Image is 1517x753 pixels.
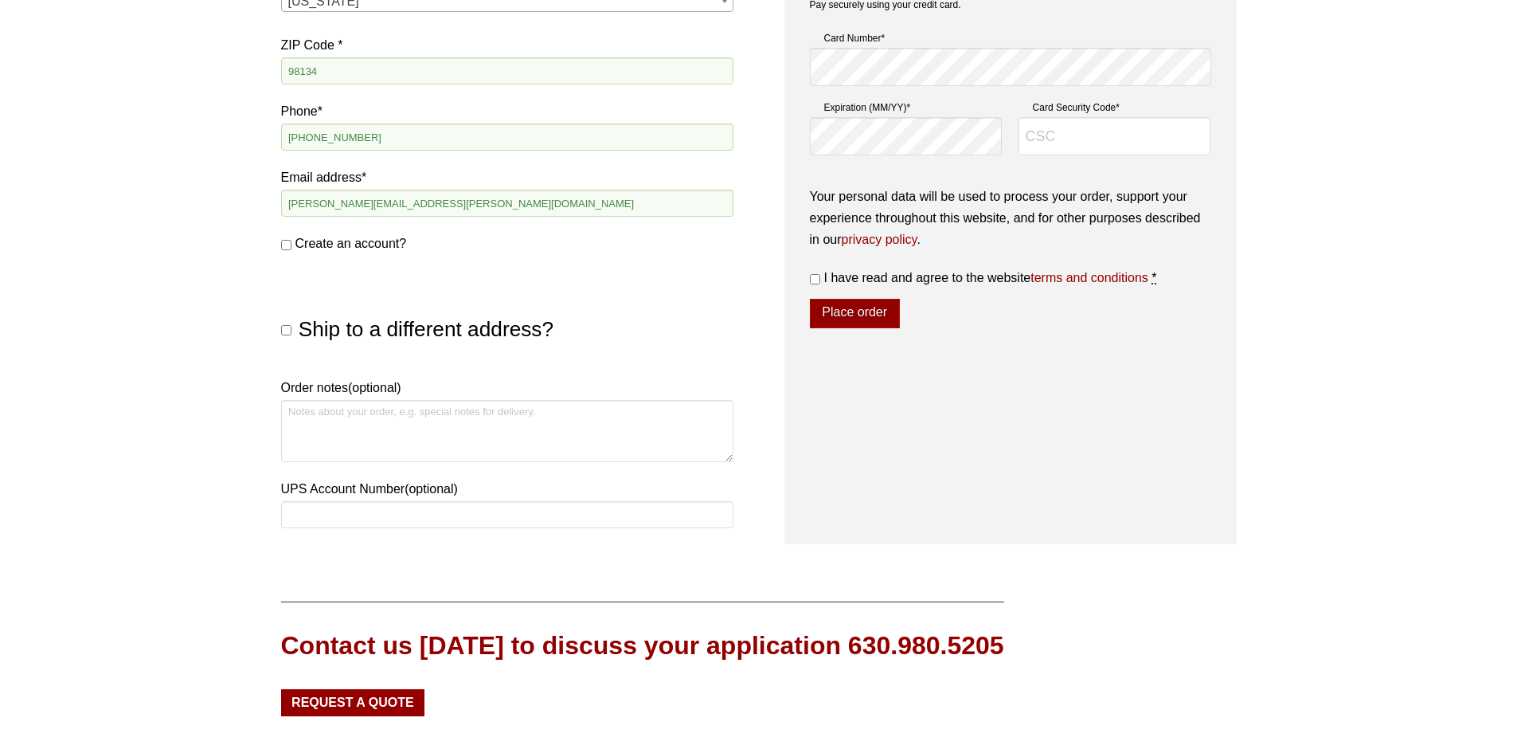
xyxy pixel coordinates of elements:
[281,478,733,500] label: UPS Account Number
[295,237,407,250] span: Create an account?
[1019,100,1211,116] label: Card Security Code
[810,299,900,329] button: Place order
[1151,271,1156,284] abbr: required
[1019,117,1211,155] input: CSC
[810,186,1211,251] p: Your personal data will be used to process your order, support your experience throughout this we...
[281,377,733,398] label: Order notes
[281,167,733,188] label: Email address
[824,271,1148,284] span: I have read and agree to the website
[281,34,733,56] label: ZIP Code
[405,482,458,496] span: (optional)
[810,30,1211,46] label: Card Number
[281,689,425,716] a: Request a Quote
[281,240,291,250] input: Create an account?
[810,24,1211,169] fieldset: Payment Info
[281,100,733,122] label: Phone
[281,628,1004,664] div: Contact us [DATE] to discuss your application 630.980.5205
[348,381,401,394] span: (optional)
[1030,271,1148,284] a: terms and conditions
[810,100,1003,116] label: Expiration (MM/YY)
[299,317,553,341] span: Ship to a different address?
[281,325,291,335] input: Ship to a different address?
[842,233,917,246] a: privacy policy
[810,274,820,284] input: I have read and agree to the websiteterms and conditions *
[291,696,414,709] span: Request a Quote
